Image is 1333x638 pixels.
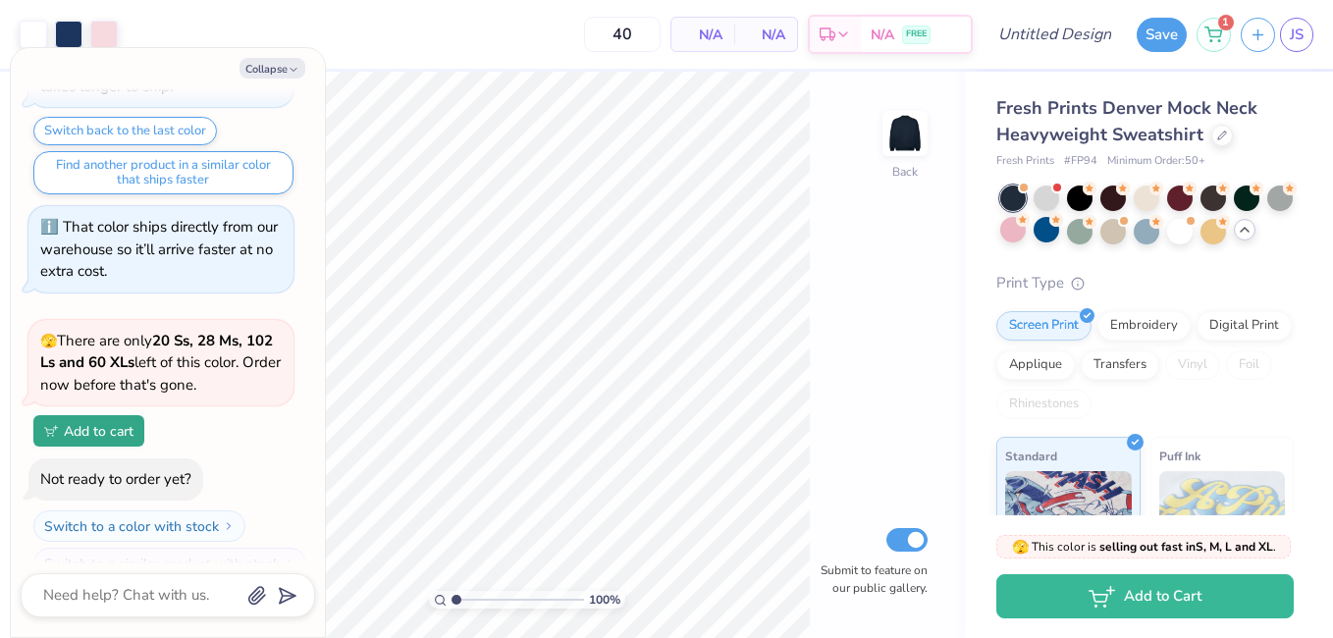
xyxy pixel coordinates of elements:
span: Puff Ink [1159,446,1200,466]
img: Puff Ink [1159,471,1286,569]
a: JS [1280,18,1313,52]
span: # FP94 [1064,153,1097,170]
div: Vinyl [1165,350,1220,380]
span: Fresh Prints [996,153,1054,170]
div: Not ready to order yet? [40,469,191,489]
span: Standard [1005,446,1057,466]
span: N/A [871,25,894,45]
div: Back [892,163,918,181]
img: Switch to a color with stock [223,520,235,532]
div: Print Type [996,272,1294,294]
button: Switch to a similar product with stock [33,548,306,579]
button: Add to Cart [996,574,1294,618]
span: JS [1290,24,1304,46]
div: Rhinestones [996,390,1092,419]
span: 🫣 [1012,538,1029,557]
img: Add to cart [44,425,58,437]
div: That color ships directly from our warehouse so it’ll arrive faster at no extra cost. [40,217,278,281]
button: Save [1137,18,1187,52]
label: Submit to feature on our public gallery. [810,561,928,597]
div: Applique [996,350,1075,380]
span: There are only left of this color. Order now before that's gone. [40,331,281,395]
span: 1 [1218,15,1234,30]
button: Switch back to the last color [33,117,217,145]
div: Embroidery [1097,311,1191,341]
span: N/A [746,25,785,45]
input: Untitled Design [983,15,1127,54]
span: N/A [683,25,722,45]
strong: 20 Ss, 28 Ms, 102 Ls and 60 XLs [40,331,273,373]
button: Switch to a color with stock [33,510,245,542]
input: – – [584,17,661,52]
span: Minimum Order: 50 + [1107,153,1205,170]
div: Digital Print [1197,311,1292,341]
div: Transfers [1081,350,1159,380]
button: Collapse [240,58,305,79]
span: FREE [906,27,927,41]
div: Screen Print [996,311,1092,341]
img: Switch to a similar product with stock [284,558,295,569]
span: 100 % [589,591,620,609]
span: This color is . [1012,538,1276,556]
div: That color is made to order so it takes longer to ship. [40,54,269,96]
div: Foil [1226,350,1272,380]
span: 🫣 [40,332,57,350]
img: Back [885,114,925,153]
img: Standard [1005,471,1132,569]
button: Find another product in a similar color that ships faster [33,151,293,194]
strong: selling out fast in S, M, L and XL [1099,539,1273,555]
span: Fresh Prints Denver Mock Neck Heavyweight Sweatshirt [996,96,1257,146]
button: Add to cart [33,415,144,447]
